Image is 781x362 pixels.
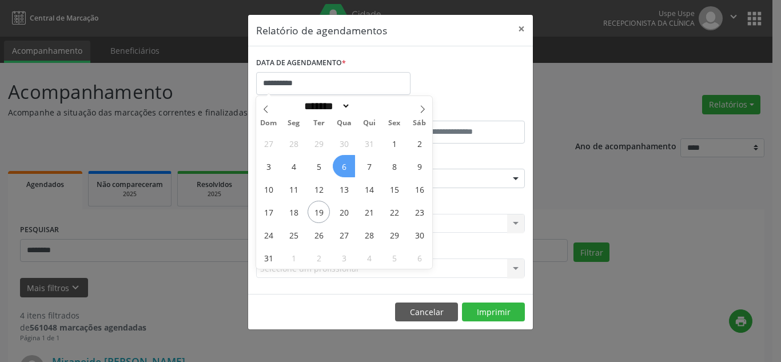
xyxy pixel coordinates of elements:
span: Agosto 13, 2025 [333,178,355,200]
span: Julho 30, 2025 [333,132,355,154]
span: Agosto 27, 2025 [333,224,355,246]
span: Setembro 1, 2025 [282,246,305,269]
span: Julho 27, 2025 [257,132,280,154]
span: Setembro 5, 2025 [383,246,405,269]
span: Julho 31, 2025 [358,132,380,154]
span: Agosto 24, 2025 [257,224,280,246]
span: Agosto 14, 2025 [358,178,380,200]
span: Seg [281,120,306,127]
span: Sáb [407,120,432,127]
span: Agosto 1, 2025 [383,132,405,154]
span: Qui [357,120,382,127]
span: Setembro 2, 2025 [308,246,330,269]
span: Agosto 17, 2025 [257,201,280,223]
input: Year [350,100,388,112]
span: Agosto 30, 2025 [408,224,431,246]
span: Agosto 11, 2025 [282,178,305,200]
span: Agosto 15, 2025 [383,178,405,200]
button: Close [510,15,533,43]
span: Sex [382,120,407,127]
span: Setembro 6, 2025 [408,246,431,269]
span: Agosto 7, 2025 [358,155,380,177]
span: Agosto 26, 2025 [308,224,330,246]
select: Month [300,100,350,112]
span: Agosto 25, 2025 [282,224,305,246]
span: Agosto 20, 2025 [333,201,355,223]
span: Setembro 3, 2025 [333,246,355,269]
span: Julho 29, 2025 [308,132,330,154]
span: Agosto 8, 2025 [383,155,405,177]
span: Agosto 3, 2025 [257,155,280,177]
label: ATÉ [393,103,525,121]
span: Dom [256,120,281,127]
span: Julho 28, 2025 [282,132,305,154]
span: Agosto 5, 2025 [308,155,330,177]
span: Agosto 6, 2025 [333,155,355,177]
button: Imprimir [462,303,525,322]
span: Agosto 23, 2025 [408,201,431,223]
span: Agosto 29, 2025 [383,224,405,246]
span: Agosto 28, 2025 [358,224,380,246]
span: Agosto 18, 2025 [282,201,305,223]
span: Agosto 12, 2025 [308,178,330,200]
span: Ter [306,120,332,127]
span: Agosto 19, 2025 [308,201,330,223]
span: Agosto 31, 2025 [257,246,280,269]
span: Agosto 2, 2025 [408,132,431,154]
label: DATA DE AGENDAMENTO [256,54,346,72]
span: Agosto 16, 2025 [408,178,431,200]
span: Agosto 10, 2025 [257,178,280,200]
span: Setembro 4, 2025 [358,246,380,269]
span: Agosto 22, 2025 [383,201,405,223]
span: Agosto 9, 2025 [408,155,431,177]
span: Qua [332,120,357,127]
span: Agosto 21, 2025 [358,201,380,223]
button: Cancelar [395,303,458,322]
h5: Relatório de agendamentos [256,23,387,38]
span: Agosto 4, 2025 [282,155,305,177]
